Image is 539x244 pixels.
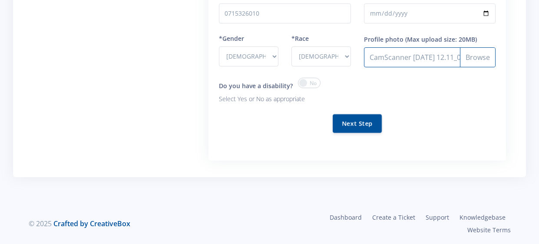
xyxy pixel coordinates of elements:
a: Dashboard [324,211,367,224]
p: Select Yes or No as appropriate [219,94,351,104]
label: *Race [291,34,309,43]
div: © 2025 [29,218,263,229]
label: (Max upload size: 20MB) [405,35,477,44]
a: Knowledgebase [454,211,511,224]
a: Crafted by CreativeBox [53,219,130,228]
a: Support [420,211,454,224]
label: Profile photo [364,35,403,44]
span: Knowledgebase [460,213,506,221]
a: Create a Ticket [367,211,420,224]
label: *Gender [219,34,244,43]
button: Next Step [333,114,382,133]
a: Website Terms [462,224,511,236]
input: Number with no spaces [219,3,351,23]
label: Do you have a disability? [219,81,293,90]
